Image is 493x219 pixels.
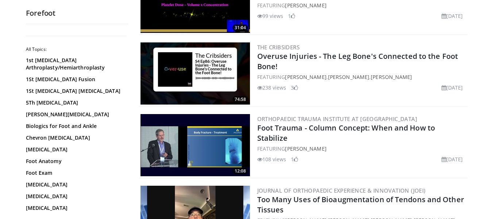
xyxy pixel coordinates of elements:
span: 31:04 [232,24,248,31]
div: FEATURING , , [257,73,466,81]
div: FEATURING [257,1,466,9]
li: [DATE] [442,155,463,163]
div: FEATURING [257,145,466,152]
a: [MEDICAL_DATA] [26,193,124,200]
a: Chevron [MEDICAL_DATA] [26,134,124,141]
a: 1st [MEDICAL_DATA] Arthroplasty/Hemiarthroplasty [26,57,124,71]
span: 74:58 [232,96,248,103]
li: 1 [288,12,295,20]
a: [MEDICAL_DATA] [26,146,124,153]
a: Foot Anatomy [26,158,124,165]
a: 5Th [MEDICAL_DATA] [26,99,124,106]
span: 12:08 [232,168,248,174]
li: [DATE] [442,12,463,20]
a: [PERSON_NAME] [328,73,369,80]
a: 1St [MEDICAL_DATA] [MEDICAL_DATA] [26,87,124,95]
a: 1St [MEDICAL_DATA] Fusion [26,76,124,83]
a: Overuse Injuries - The Leg Bone's Connected to the Foot Bone! [257,51,458,71]
a: Foot Trauma - Column Concept: When and How to Stabilize [257,123,435,143]
a: Orthopaedic Trauma Institute at [GEOGRAPHIC_DATA] [257,115,417,122]
a: [PERSON_NAME] [371,73,412,80]
a: [MEDICAL_DATA] [26,204,124,212]
a: [PERSON_NAME] [285,145,326,152]
a: [MEDICAL_DATA] [26,181,124,188]
a: [PERSON_NAME] [285,73,326,80]
h2: All Topics: [26,46,126,52]
a: Too Many Uses of Bioaugmentation of Tendons and Other Tissues [257,195,464,215]
h2: Forefoot [26,8,128,18]
li: 3 [291,84,298,91]
a: 12:08 [140,114,250,176]
li: 108 views [257,155,286,163]
a: [PERSON_NAME][MEDICAL_DATA] [26,111,124,118]
li: 1 [291,155,298,163]
img: a4113bc0-23b9-4e77-92cc-aeaa28703afd.300x170_q85_crop-smart_upscale.jpg [140,42,250,105]
img: 46d06173-cd18-422c-a84f-522e98266e09.300x170_q85_crop-smart_upscale.jpg [140,114,250,176]
a: 74:58 [140,42,250,105]
li: 238 views [257,84,286,91]
a: [PERSON_NAME] [285,2,326,9]
a: The Cribsiders [257,44,300,51]
a: Journal of Orthopaedic Experience & Innovation (JOEI) [257,187,426,194]
li: [DATE] [442,84,463,91]
a: Foot Exam [26,169,124,177]
a: Biologics for Foot and Ankle [26,122,124,130]
li: 99 views [257,12,284,20]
